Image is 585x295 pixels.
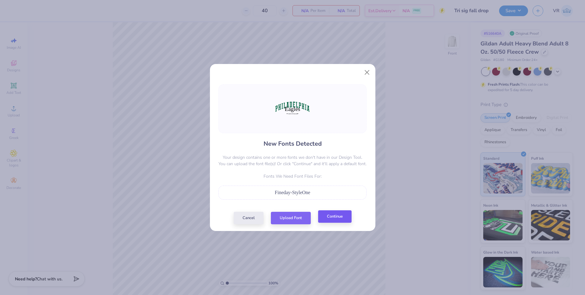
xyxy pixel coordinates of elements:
[218,173,367,179] p: Fonts We Need Font Files For:
[361,66,373,78] button: Close
[318,210,352,223] button: Continue
[275,190,310,195] span: Fineday-StyleOne
[218,154,367,167] p: Your design contains one or more fonts we don't have in our Design Tool. You can upload the font ...
[271,212,311,224] button: Upload Font
[234,212,264,224] button: Cancel
[264,139,322,148] h4: New Fonts Detected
